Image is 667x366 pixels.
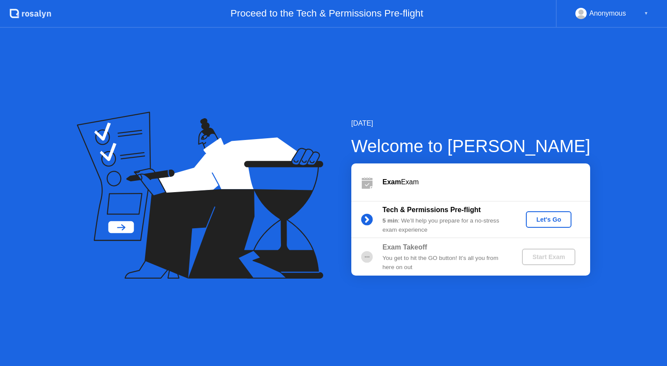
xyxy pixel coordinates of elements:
[351,133,591,159] div: Welcome to [PERSON_NAME]
[526,211,571,228] button: Let's Go
[529,216,568,223] div: Let's Go
[383,206,481,213] b: Tech & Permissions Pre-flight
[351,118,591,129] div: [DATE]
[644,8,648,19] div: ▼
[383,254,508,272] div: You get to hit the GO button! It’s all you from here on out
[589,8,626,19] div: Anonymous
[522,249,575,265] button: Start Exam
[383,217,398,224] b: 5 min
[383,177,590,187] div: Exam
[383,178,401,186] b: Exam
[525,253,572,260] div: Start Exam
[383,243,427,251] b: Exam Takeoff
[383,216,508,234] div: : We’ll help you prepare for a no-stress exam experience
